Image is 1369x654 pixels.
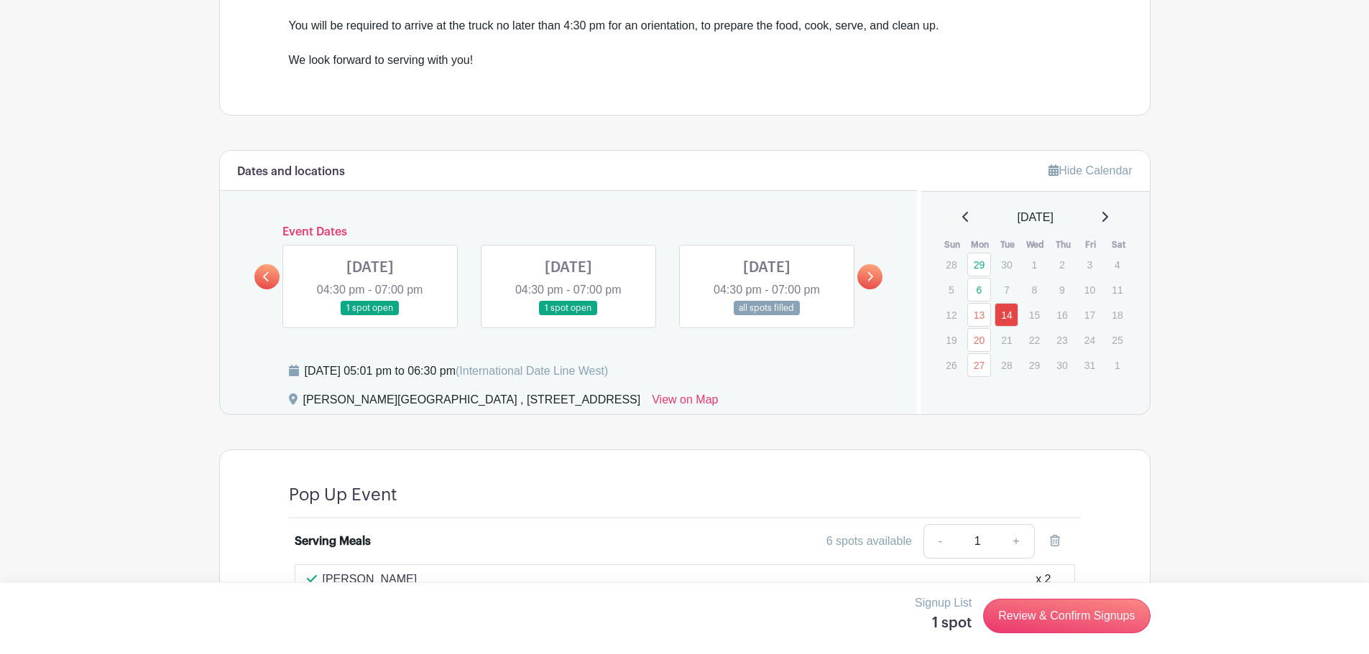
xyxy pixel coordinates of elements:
[995,354,1018,376] p: 28
[967,253,991,276] a: 29
[1105,253,1129,276] p: 4
[1105,238,1133,252] th: Sat
[1050,304,1074,326] p: 16
[826,533,912,550] div: 6 spots available
[994,238,1022,252] th: Tue
[967,353,991,377] a: 27
[1050,279,1074,301] p: 9
[456,365,608,377] span: (International Date Line West)
[915,594,972,612] p: Signup List
[995,253,1018,276] p: 30
[280,225,858,239] h6: Event Dates
[1050,329,1074,351] p: 23
[323,571,418,588] p: [PERSON_NAME]
[939,238,967,252] th: Sun
[939,329,963,351] p: 19
[289,485,397,505] h4: Pop Up Event
[1022,238,1050,252] th: Wed
[983,599,1150,633] a: Review & Confirm Signups
[1023,279,1046,301] p: 8
[652,391,718,414] a: View on Map
[237,165,345,179] h6: Dates and locations
[1050,354,1074,376] p: 30
[1105,279,1129,301] p: 11
[1023,304,1046,326] p: 15
[967,278,991,302] a: 6
[1077,238,1105,252] th: Fri
[915,615,972,632] h5: 1 spot
[923,524,957,559] a: -
[1048,164,1132,177] a: Hide Calendar
[1105,354,1129,376] p: 1
[967,303,991,327] a: 13
[995,329,1018,351] p: 21
[1078,253,1102,276] p: 3
[1078,329,1102,351] p: 24
[939,354,963,376] p: 26
[939,253,963,276] p: 28
[1105,329,1129,351] p: 25
[1078,354,1102,376] p: 31
[1036,571,1051,588] div: x 2
[967,238,995,252] th: Mon
[1105,304,1129,326] p: 18
[939,304,963,326] p: 12
[295,533,371,550] div: Serving Meals
[305,363,609,380] div: [DATE] 05:01 pm to 06:30 pm
[995,303,1018,327] a: 14
[967,328,991,352] a: 20
[998,524,1034,559] a: +
[1018,209,1054,226] span: [DATE]
[1078,304,1102,326] p: 17
[303,391,641,414] div: [PERSON_NAME][GEOGRAPHIC_DATA] , [STREET_ADDRESS]
[939,279,963,301] p: 5
[1023,253,1046,276] p: 1
[1023,354,1046,376] p: 29
[995,279,1018,301] p: 7
[1049,238,1077,252] th: Thu
[1078,279,1102,301] p: 10
[1023,329,1046,351] p: 22
[1050,253,1074,276] p: 2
